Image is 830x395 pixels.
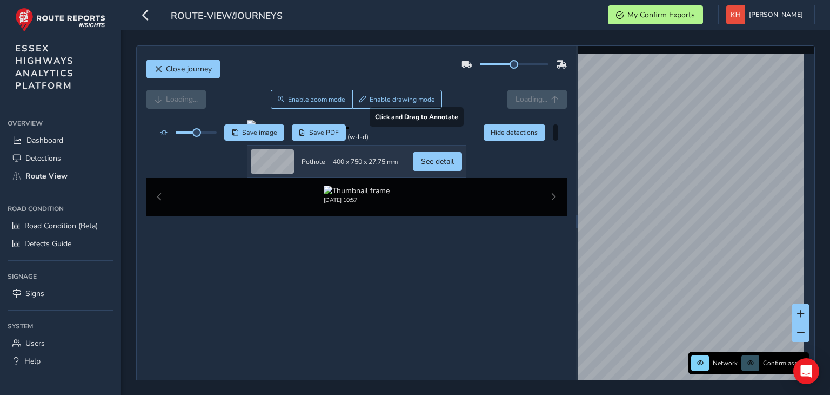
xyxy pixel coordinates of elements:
[166,64,212,74] span: Close journey
[8,149,113,167] a: Detections
[763,359,806,367] span: Confirm assets
[8,268,113,285] div: Signage
[324,196,390,204] div: [DATE] 10:57
[146,60,220,78] button: Close journey
[726,5,745,24] img: diamond-layout
[25,338,45,348] span: Users
[171,9,283,24] span: route-view/journeys
[24,239,71,249] span: Defects Guide
[8,235,113,253] a: Defects Guide
[413,152,462,171] button: See detail
[26,135,63,146] span: Dashboard
[324,186,390,196] img: Thumbnail frame
[8,167,113,185] a: Route View
[8,318,113,334] div: System
[726,5,807,24] button: [PERSON_NAME]
[8,115,113,131] div: Overview
[309,128,339,137] span: Save PDF
[8,352,113,370] a: Help
[627,10,695,20] span: My Confirm Exports
[370,95,435,104] span: Enable drawing mode
[25,153,61,163] span: Detections
[484,124,545,141] button: Hide detections
[15,8,105,32] img: rr logo
[24,221,98,231] span: Road Condition (Beta)
[298,146,329,178] td: Pothole
[271,90,352,109] button: Zoom
[8,285,113,302] a: Signs
[288,95,345,104] span: Enable zoom mode
[8,201,113,217] div: Road Condition
[24,356,41,366] span: Help
[329,146,401,178] td: 400 x 750 x 27.75 mm
[352,90,443,109] button: Draw
[25,171,68,181] span: Route View
[25,288,44,299] span: Signs
[8,217,113,235] a: Road Condition (Beta)
[713,359,738,367] span: Network
[8,334,113,352] a: Users
[242,128,277,137] span: Save image
[608,5,703,24] button: My Confirm Exports
[15,42,74,92] span: ESSEX HIGHWAYS ANALYTICS PLATFORM
[292,124,346,141] button: PDF
[491,128,538,137] span: Hide detections
[421,156,454,167] span: See detail
[749,5,803,24] span: [PERSON_NAME]
[224,124,284,141] button: Save
[793,358,819,384] div: Open Intercom Messenger
[8,131,113,149] a: Dashboard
